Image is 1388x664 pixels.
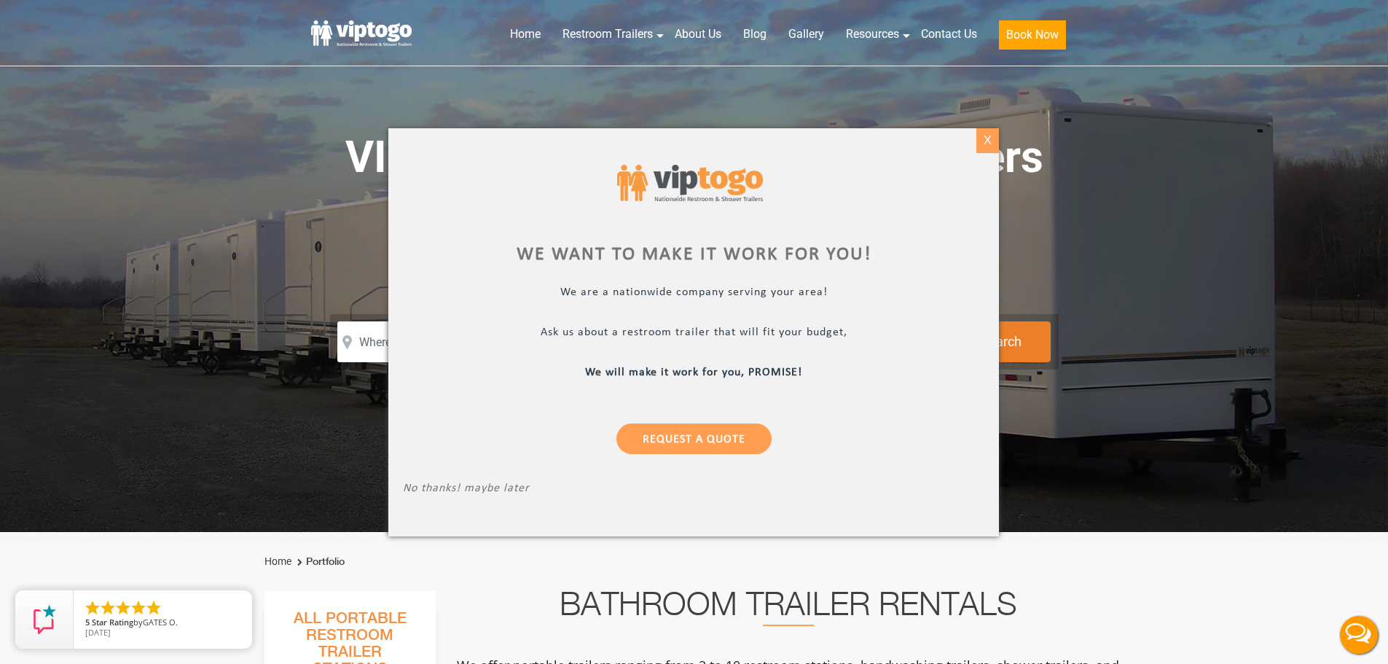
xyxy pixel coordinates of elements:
span: Star Rating [92,617,133,628]
a: Request a Quote [616,423,772,453]
div: We want to make it work for you! [403,246,984,263]
p: Ask us about a restroom trailer that will fit your budget, [403,325,984,342]
li:  [130,599,147,617]
p: We are a nationwide company serving your area! [403,285,984,302]
img: viptogo logo [617,165,763,202]
b: We will make it work for you, PROMISE! [586,366,803,378]
li:  [84,599,101,617]
img: Review Rating [30,605,59,634]
button: Live Chat [1330,606,1388,664]
span: by [85,618,240,628]
p: No thanks! maybe later [403,481,984,498]
span: GATES O. [143,617,178,628]
li:  [145,599,162,617]
div: X [976,128,999,153]
span: 5 [85,617,90,628]
span: [DATE] [85,627,111,638]
li:  [114,599,132,617]
li:  [99,599,117,617]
